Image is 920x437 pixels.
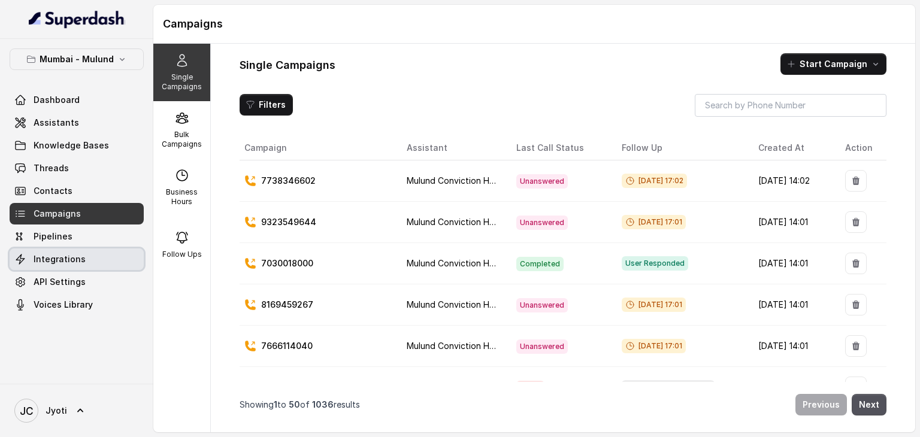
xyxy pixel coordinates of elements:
[507,136,613,160] th: Last Call Status
[240,136,397,160] th: Campaign
[10,135,144,156] a: Knowledge Bases
[407,299,577,309] span: Mulund Conviction HR Outbound Assistant
[158,130,205,149] p: Bulk Campaigns
[516,339,568,354] span: Unanswered
[240,399,360,411] p: Showing to of results
[516,216,568,230] span: Unanswered
[34,139,109,151] span: Knowledge Bases
[516,298,568,312] span: Unanswered
[10,271,144,293] a: API Settings
[158,72,205,92] p: Single Campaigns
[10,294,144,315] a: Voices Library
[749,136,836,160] th: Created At
[622,174,687,188] span: [DATE] 17:02
[158,187,205,207] p: Business Hours
[261,381,313,393] p: 8779457321
[836,136,886,160] th: Action
[10,157,144,179] a: Threads
[10,180,144,202] a: Contacts
[622,256,688,271] span: User Responded
[34,162,69,174] span: Threads
[274,399,277,409] span: 1
[516,174,568,189] span: Unanswered
[407,217,577,227] span: Mulund Conviction HR Outbound Assistant
[34,117,79,129] span: Assistants
[312,399,334,409] span: 1036
[34,94,80,106] span: Dashboard
[407,258,577,268] span: Mulund Conviction HR Outbound Assistant
[34,276,86,288] span: API Settings
[407,341,577,351] span: Mulund Conviction HR Outbound Assistant
[261,216,316,228] p: 9323549644
[695,94,886,117] input: Search by Phone Number
[622,215,686,229] span: [DATE] 17:01
[749,367,836,408] td: [DATE] 14:01
[240,94,293,116] button: Filters
[261,299,313,311] p: 8169459267
[46,405,67,417] span: Jyoti
[240,387,886,423] nav: Pagination
[749,284,836,326] td: [DATE] 14:01
[622,380,715,394] span: No follow-up scheduled
[516,381,544,395] span: Failed
[10,203,144,224] a: Campaigns
[407,175,577,186] span: Mulund Conviction HR Outbound Assistant
[261,175,316,187] p: 7738346602
[163,14,906,34] h1: Campaigns
[622,339,686,353] span: [DATE] 17:01
[34,230,72,242] span: Pipelines
[289,399,300,409] span: 50
[795,394,847,415] button: Previous
[397,136,507,160] th: Assistant
[240,56,335,75] h1: Single Campaigns
[780,53,886,75] button: Start Campaign
[749,160,836,202] td: [DATE] 14:02
[516,257,564,271] span: Completed
[10,89,144,111] a: Dashboard
[34,185,72,197] span: Contacts
[34,253,86,265] span: Integrations
[749,202,836,243] td: [DATE] 14:01
[10,394,144,427] a: Jyoti
[261,257,313,269] p: 7030018000
[10,112,144,133] a: Assistants
[622,298,686,312] span: [DATE] 17:01
[34,208,81,220] span: Campaigns
[20,405,34,417] text: JC
[40,52,114,66] p: Mumbai - Mulund
[162,250,202,259] p: Follow Ups
[10,48,144,70] button: Mumbai - Mulund
[10,226,144,247] a: Pipelines
[10,248,144,270] a: Integrations
[29,10,125,29] img: light.svg
[852,394,886,415] button: Next
[749,326,836,367] td: [DATE] 14:01
[749,243,836,284] td: [DATE] 14:01
[612,136,749,160] th: Follow Up
[261,340,313,352] p: 7666114040
[34,299,93,311] span: Voices Library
